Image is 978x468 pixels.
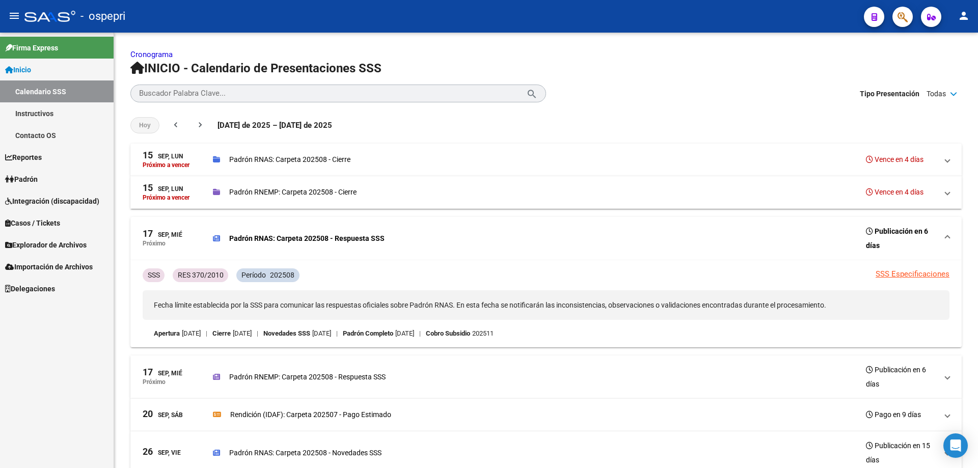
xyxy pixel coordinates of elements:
[336,328,338,339] span: |
[526,87,538,99] mat-icon: search
[270,269,294,281] p: 202508
[130,217,962,260] mat-expansion-panel-header: 17Sep, MiéPróximoPadrón RNAS: Carpeta 202508 - Respuesta SSSPublicación en 6 días
[876,269,949,279] a: SSS Especificaciones
[143,194,189,201] p: Próximo a vencer
[182,328,201,339] p: [DATE]
[866,152,923,167] h3: Vence en 4 días
[218,120,332,131] span: [DATE] de 2025 – [DATE] de 2025
[143,183,183,194] div: Sep, Lun
[5,283,55,294] span: Delegaciones
[212,328,231,339] p: Cierre
[241,269,266,281] p: Período
[943,433,968,458] div: Open Intercom Messenger
[5,174,38,185] span: Padrón
[395,328,414,339] p: [DATE]
[5,152,42,163] span: Reportes
[130,117,159,133] button: Hoy
[860,88,919,99] span: Tipo Presentación
[130,144,962,176] mat-expansion-panel-header: 15Sep, LunPróximo a vencerPadrón RNAS: Carpeta 202508 - CierreVence en 4 días
[148,269,160,281] p: SSS
[958,10,970,22] mat-icon: person
[229,154,350,165] p: Padrón RNAS: Carpeta 202508 - Cierre
[143,368,182,378] div: Sep, Mié
[130,50,173,59] a: Cronograma
[472,328,494,339] p: 202511
[343,328,393,339] p: Padrón Completo
[866,363,937,391] h3: Publicación en 6 días
[229,233,385,244] p: Padrón RNAS: Carpeta 202508 - Respuesta SSS
[130,260,962,347] div: 17Sep, MiéPróximoPadrón RNAS: Carpeta 202508 - Respuesta SSSPublicación en 6 días
[195,120,205,130] mat-icon: chevron_right
[143,447,181,458] div: Sep, Vie
[230,409,391,420] p: Rendición (IDAF): Carpeta 202507 - Pago Estimado
[143,409,183,420] div: Sep, Sáb
[143,409,153,419] span: 20
[130,399,962,431] mat-expansion-panel-header: 20Sep, SábRendición (IDAF): Carpeta 202507 - Pago EstimadoPago en 9 días
[130,355,962,399] mat-expansion-panel-header: 17Sep, MiéPróximoPadrón RNEMP: Carpeta 202508 - Respuesta SSSPublicación en 6 días
[154,328,180,339] p: Apertura
[229,371,386,382] p: Padrón RNEMP: Carpeta 202508 - Respuesta SSS
[206,328,207,339] span: |
[5,196,99,207] span: Integración (discapacidad)
[229,447,382,458] p: Padrón RNAS: Carpeta 202508 - Novedades SSS
[927,88,946,99] span: Todas
[143,447,153,456] span: 26
[143,290,949,320] p: Fecha límite establecida por la SSS para comunicar las respuestas oficiales sobre Padrón RNAS. En...
[143,183,153,192] span: 15
[5,217,60,229] span: Casos / Tickets
[130,176,962,209] mat-expansion-panel-header: 15Sep, LunPróximo a vencerPadrón RNEMP: Carpeta 202508 - CierreVence en 4 días
[419,328,421,339] span: |
[257,328,258,339] span: |
[5,239,87,251] span: Explorador de Archivos
[143,151,153,160] span: 15
[143,240,166,247] p: Próximo
[5,42,58,53] span: Firma Express
[263,328,310,339] p: Novedades SSS
[143,229,153,238] span: 17
[143,161,189,169] p: Próximo a vencer
[143,151,183,161] div: Sep, Lun
[143,378,166,386] p: Próximo
[171,120,181,130] mat-icon: chevron_left
[233,328,252,339] p: [DATE]
[143,368,153,377] span: 17
[312,328,331,339] p: [DATE]
[229,186,357,198] p: Padrón RNEMP: Carpeta 202508 - Cierre
[866,185,923,199] h3: Vence en 4 días
[8,10,20,22] mat-icon: menu
[866,438,937,467] h3: Publicación en 15 días
[130,61,382,75] span: INICIO - Calendario de Presentaciones SSS
[178,269,224,281] p: RES 370/2010
[866,407,921,422] h3: Pago en 9 días
[143,229,182,240] div: Sep, Mié
[5,261,93,272] span: Importación de Archivos
[426,328,470,339] p: Cobro Subsidio
[80,5,125,27] span: - ospepri
[5,64,31,75] span: Inicio
[866,224,937,253] h3: Publicación en 6 días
